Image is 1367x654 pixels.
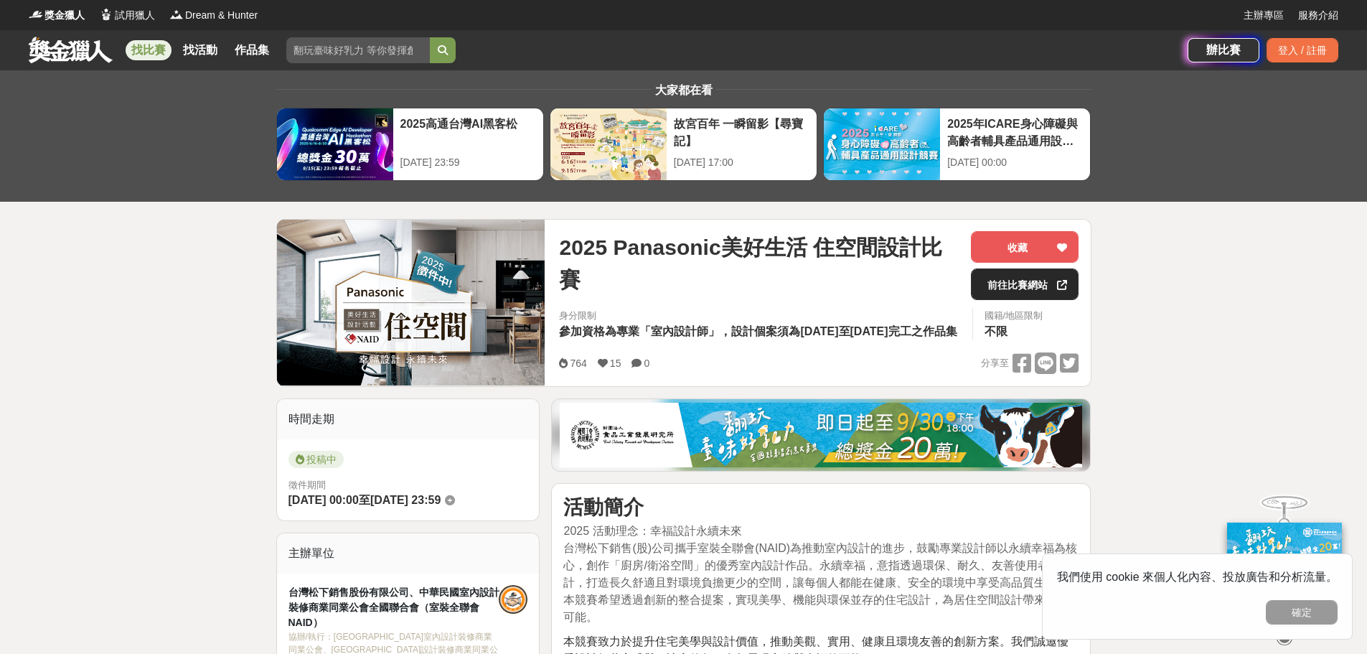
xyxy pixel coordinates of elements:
[947,155,1083,170] div: [DATE] 00:00
[610,358,621,369] span: 15
[559,325,957,337] span: 參加資格為專業「室內設計師」，設計個案須為[DATE]至[DATE]完工之作品集
[550,108,817,181] a: 故宮百年 一瞬留影【尋寶記】[DATE] 17:00
[1267,38,1338,62] div: 登入 / 註冊
[823,108,1091,181] a: 2025年ICARE身心障礙與高齡者輔具產品通用設計競賽[DATE] 00:00
[563,542,1077,623] span: 台灣松下銷售(股)公司攜手室裝全聯會(NAID)為推動室內設計的進步，鼓勵專業設計師以永續幸福為核心，創作「廚房/衛浴空間」的優秀室內設計作品。永續幸福，意指透過環保、耐久、友善使用者的設計，打...
[674,116,809,148] div: 故宮百年 一瞬留影【尋寶記】
[674,155,809,170] div: [DATE] 17:00
[400,116,536,148] div: 2025高通台灣AI黑客松
[985,325,1007,337] span: 不限
[1244,8,1284,23] a: 主辦專區
[1188,38,1259,62] a: 辦比賽
[126,40,172,60] a: 找比賽
[99,7,113,22] img: Logo
[563,525,741,537] span: 2025 活動理念：幸福設計永續未來
[229,40,275,60] a: 作品集
[570,358,586,369] span: 764
[1298,8,1338,23] a: 服務介紹
[169,7,184,22] img: Logo
[276,108,544,181] a: 2025高通台灣AI黑客松[DATE] 23:59
[286,37,430,63] input: 翻玩臺味好乳力 等你發揮創意！
[652,84,716,96] span: 大家都在看
[277,533,540,574] div: 主辦單位
[177,40,223,60] a: 找活動
[277,220,545,386] img: Cover Image
[288,585,499,630] div: 台灣松下銷售股份有限公司、中華民國室內設計裝修商業同業公會全國聯合會（室裝全聯會NAID）
[563,496,644,518] strong: 活動簡介
[185,8,258,23] span: Dream & Hunter
[985,309,1043,323] div: 國籍/地區限制
[288,494,359,506] span: [DATE] 00:00
[29,7,43,22] img: Logo
[1227,523,1342,618] img: ff197300-f8ee-455f-a0ae-06a3645bc375.jpg
[400,155,536,170] div: [DATE] 23:59
[370,494,441,506] span: [DATE] 23:59
[971,231,1079,263] button: 收藏
[277,399,540,439] div: 時間走期
[559,231,959,296] span: 2025 Panasonic美好生活 住空間設計比賽
[1266,600,1338,625] button: 確定
[29,8,85,23] a: Logo獎金獵人
[1057,571,1338,583] span: 我們使用 cookie 來個人化內容、投放廣告和分析流量。
[44,8,85,23] span: 獎金獵人
[359,494,370,506] span: 至
[644,358,649,369] span: 0
[288,451,344,468] span: 投稿中
[947,116,1083,148] div: 2025年ICARE身心障礙與高齡者輔具產品通用設計競賽
[981,352,1009,374] span: 分享至
[169,8,258,23] a: LogoDream & Hunter
[99,8,155,23] a: Logo試用獵人
[560,403,1082,467] img: b0ef2173-5a9d-47ad-b0e3-de335e335c0a.jpg
[115,8,155,23] span: 試用獵人
[971,268,1079,300] a: 前往比賽網站
[288,480,326,490] span: 徵件期間
[559,309,960,323] div: 身分限制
